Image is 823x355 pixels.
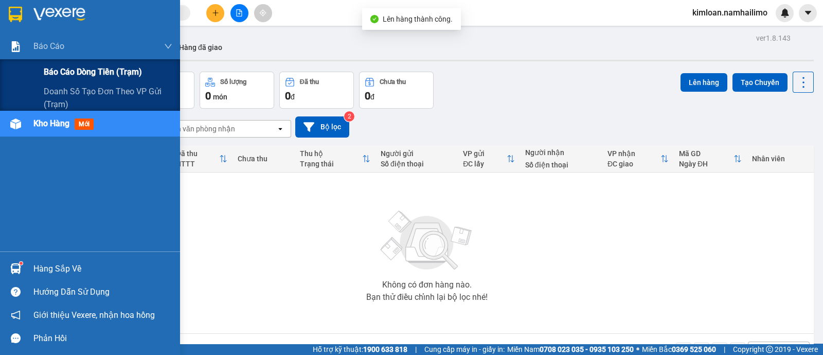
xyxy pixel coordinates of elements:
span: down [164,42,172,50]
img: logo-vxr [9,7,22,22]
div: Hướng dẫn sử dụng [33,284,172,300]
button: Tạo Chuyến [732,73,788,92]
button: Đã thu0đ [279,72,354,109]
div: Chọn văn phòng nhận [164,124,235,134]
strong: 0708 023 035 - 0935 103 250 [540,345,634,353]
div: Đã thu [300,78,319,86]
img: solution-icon [10,41,21,52]
button: Chưa thu0đ [359,72,434,109]
img: warehouse-icon [10,263,21,274]
span: copyright [766,346,773,353]
img: warehouse-icon [10,119,21,129]
li: Nam Hải Limousine [5,5,149,44]
div: Trạng thái [300,160,362,168]
div: Chưa thu [380,78,406,86]
strong: 1900 633 818 [363,345,407,353]
sup: 1 [20,262,23,265]
span: Báo cáo dòng tiền (trạm) [44,65,142,78]
div: HTTT [176,160,220,168]
button: Bộ lọc [295,116,349,138]
span: | [724,344,725,355]
div: Bạn thử điều chỉnh lại bộ lọc nhé! [366,293,488,301]
th: Toggle SortBy [602,145,674,173]
span: 0 [365,90,370,102]
div: Mã GD [679,149,733,158]
img: svg+xml;base64,PHN2ZyBjbGFzcz0ibGlzdC1wbHVnX19zdmciIHhtbG5zPSJodHRwOi8vd3d3LnczLm9yZy8yMDAwL3N2Zy... [375,205,478,277]
span: Miền Nam [507,344,634,355]
span: environment [5,69,12,76]
div: Chưa thu [238,155,289,163]
li: VP VP chợ Mũi Né [5,56,71,67]
li: VP VP [PERSON_NAME] Lão [71,56,137,90]
span: mới [75,119,94,130]
th: Toggle SortBy [674,145,747,173]
span: Miền Bắc [642,344,716,355]
span: plus [212,9,219,16]
svg: open [276,125,284,133]
span: Giới thiệu Vexere, nhận hoa hồng [33,309,155,322]
th: Toggle SortBy [171,145,233,173]
span: Lên hàng thành công. [383,15,453,23]
div: Số điện thoại [381,160,453,168]
div: Đã thu [176,149,220,158]
div: ĐC giao [607,160,660,168]
div: Thu hộ [300,149,362,158]
sup: 2 [344,111,354,122]
div: Người gửi [381,149,453,158]
span: Kho hàng [33,119,69,128]
th: Toggle SortBy [458,145,520,173]
button: aim [254,4,272,22]
th: Toggle SortBy [295,145,375,173]
span: Báo cáo [33,40,64,53]
button: Số lượng0món [200,72,274,109]
div: Phản hồi [33,331,172,346]
span: | [415,344,417,355]
div: Số điện thoại [525,161,597,169]
span: món [213,93,227,101]
div: Ngày ĐH [679,160,733,168]
span: đ [291,93,295,101]
div: VP nhận [607,149,660,158]
img: icon-new-feature [780,8,790,18]
span: Cung cấp máy in - giấy in: [424,344,505,355]
span: đ [370,93,374,101]
button: Lên hàng [681,73,727,92]
span: aim [259,9,266,16]
span: 0 [205,90,211,102]
div: ĐC lấy [463,160,506,168]
div: Nhân viên [752,155,809,163]
span: Doanh số tạo đơn theo VP gửi (trạm) [44,85,172,111]
span: caret-down [803,8,813,18]
span: check-circle [370,15,379,23]
strong: 0369 525 060 [672,345,716,353]
div: VP gửi [463,149,506,158]
div: Số lượng [220,78,246,86]
button: Hàng đã giao [171,35,230,60]
div: Hàng sắp về [33,261,172,277]
span: message [11,333,21,343]
span: notification [11,310,21,320]
span: question-circle [11,287,21,297]
img: logo.jpg [5,5,41,41]
span: 0 [285,90,291,102]
span: ⚪️ [636,347,639,351]
span: kimloan.namhailimo [684,6,776,19]
div: ver 1.8.143 [756,32,791,44]
button: caret-down [799,4,817,22]
div: Người nhận [525,148,597,157]
span: file-add [236,9,243,16]
button: file-add [230,4,248,22]
button: plus [206,4,224,22]
div: Không có đơn hàng nào. [382,281,472,289]
span: Hỗ trợ kỹ thuật: [313,344,407,355]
